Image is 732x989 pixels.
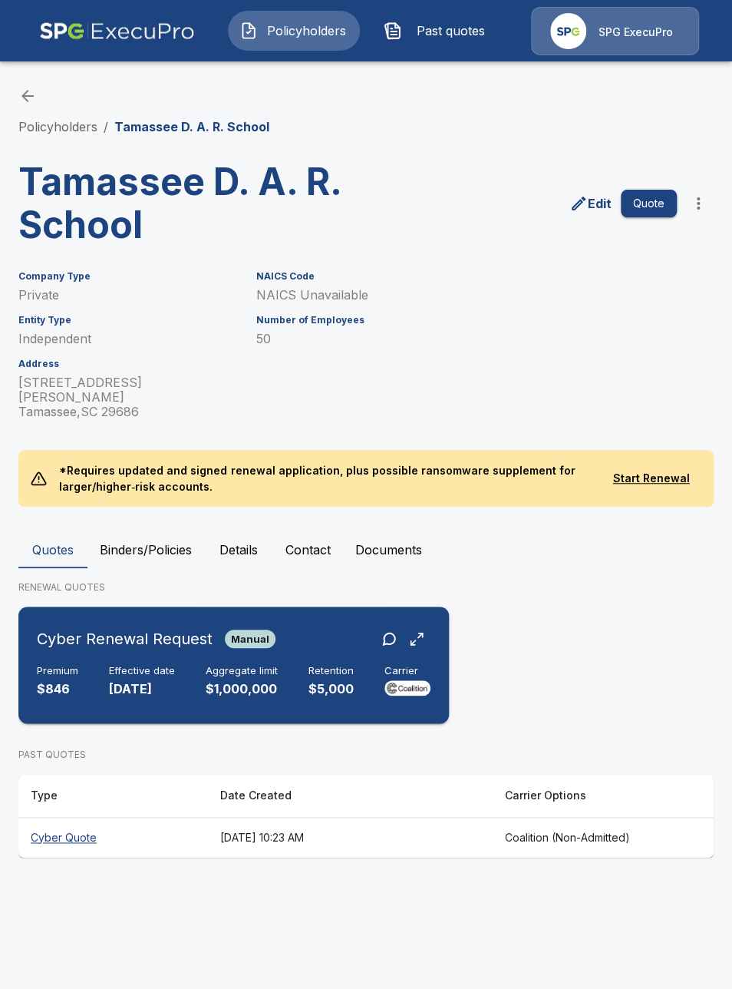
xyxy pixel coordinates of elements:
[18,359,238,369] h6: Address
[39,7,195,55] img: AA Logo
[18,160,360,246] h3: Tamassee D. A. R. School
[104,117,108,136] li: /
[37,680,78,698] p: $846
[18,119,97,134] a: Policyholders
[109,680,175,698] p: [DATE]
[47,450,601,507] p: *Requires updated and signed renewal application, plus possible ransomware supplement for larger/...
[18,271,238,282] h6: Company Type
[18,817,208,858] th: Cyber Quote
[18,531,714,568] div: policyholder tabs
[683,188,714,219] button: more
[343,531,434,568] button: Documents
[598,25,673,40] p: SPG ExecuPro
[566,191,615,216] a: edit
[256,315,595,326] h6: Number of Employees
[273,531,343,568] button: Contact
[18,748,714,762] p: PAST QUOTES
[87,531,204,568] button: Binders/Policies
[37,665,78,677] h6: Premium
[206,665,278,677] h6: Aggregate limit
[18,774,714,858] table: responsive table
[37,627,213,651] h6: Cyber Renewal Request
[18,288,238,303] p: Private
[18,332,238,346] p: Independent
[588,194,612,213] p: Edit
[372,11,504,51] button: Past quotes IconPast quotes
[228,11,360,51] button: Policyholders IconPolicyholders
[18,375,238,419] p: [STREET_ADDRESS][PERSON_NAME] Tamassee , SC 29686
[208,774,493,818] th: Date Created
[493,817,714,858] th: Coalition (Non-Admitted)
[18,117,269,136] nav: breadcrumb
[109,665,175,677] h6: Effective date
[256,332,595,346] p: 50
[208,817,493,858] th: [DATE] 10:23 AM
[384,665,430,677] h6: Carrier
[256,271,595,282] h6: NAICS Code
[114,117,269,136] p: Tamassee D. A. R. School
[531,7,699,55] a: Agency IconSPG ExecuPro
[239,21,258,40] img: Policyholders Icon
[601,465,701,493] button: Start Renewal
[308,665,354,677] h6: Retention
[206,680,278,698] p: $1,000,000
[493,774,714,818] th: Carrier Options
[308,680,354,698] p: $5,000
[18,580,714,594] p: RENEWAL QUOTES
[204,531,273,568] button: Details
[18,315,238,326] h6: Entity Type
[264,21,348,40] span: Policyholders
[550,13,586,49] img: Agency Icon
[18,774,208,818] th: Type
[256,288,595,303] p: NAICS Unavailable
[621,190,677,218] button: Quote
[384,21,402,40] img: Past quotes Icon
[384,680,430,696] img: Carrier
[225,633,275,645] span: Manual
[408,21,493,40] span: Past quotes
[18,87,37,105] a: back
[18,531,87,568] button: Quotes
